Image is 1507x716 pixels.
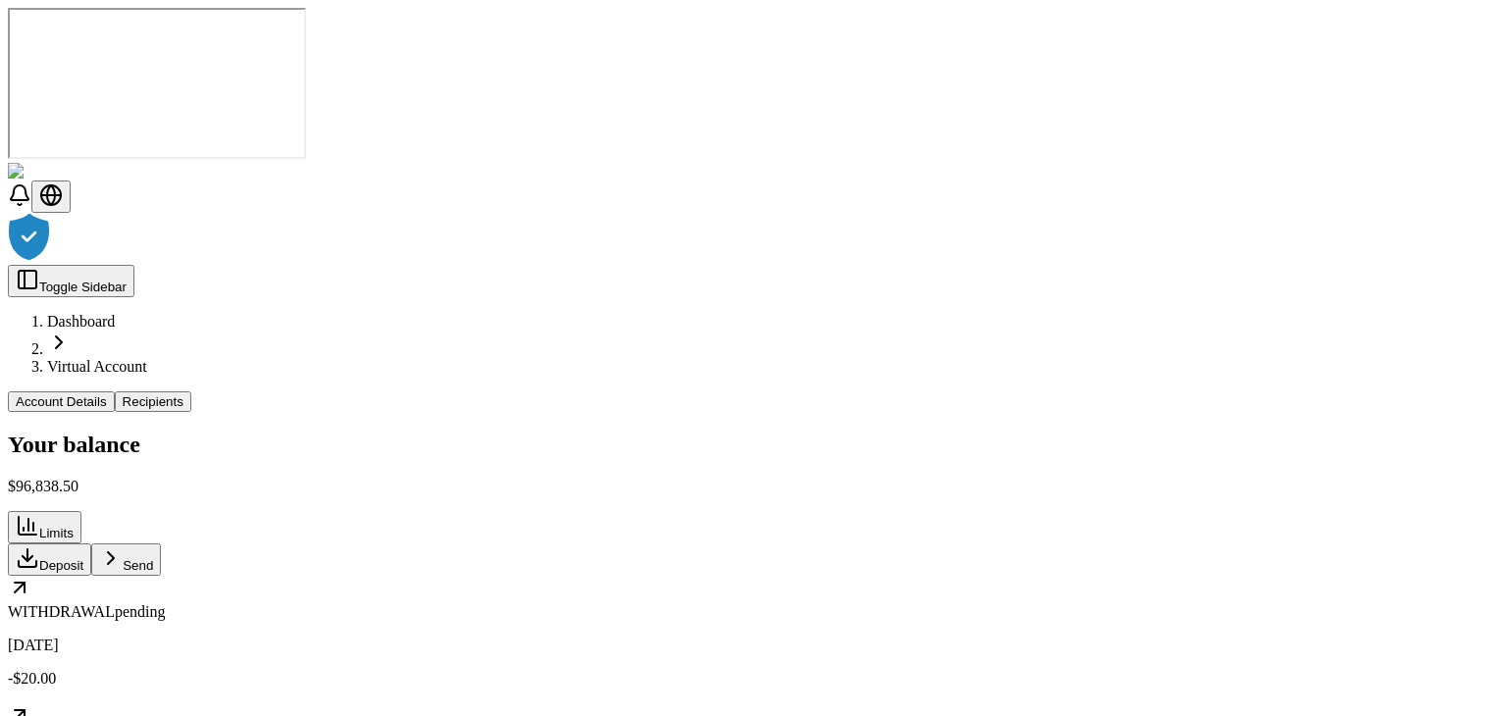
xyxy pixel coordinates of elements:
[8,391,115,412] button: Account Details
[39,280,127,294] span: Toggle Sidebar
[91,543,161,576] button: Send
[8,432,1499,458] h2: Your balance
[8,313,1499,376] nav: breadcrumb
[8,163,125,180] img: ShieldPay Logo
[8,670,1499,688] p: - $20.00
[8,478,1499,495] p: $96,838.50
[8,543,91,576] button: Deposit
[115,603,166,620] span: pending
[8,603,115,620] span: WITHDRAWAL
[8,637,1499,654] p: [DATE]
[8,265,134,297] button: Toggle Sidebar
[115,391,191,412] button: Recipients
[47,358,147,375] a: Virtual Account
[8,511,81,543] button: Limits
[47,313,115,330] a: Dashboard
